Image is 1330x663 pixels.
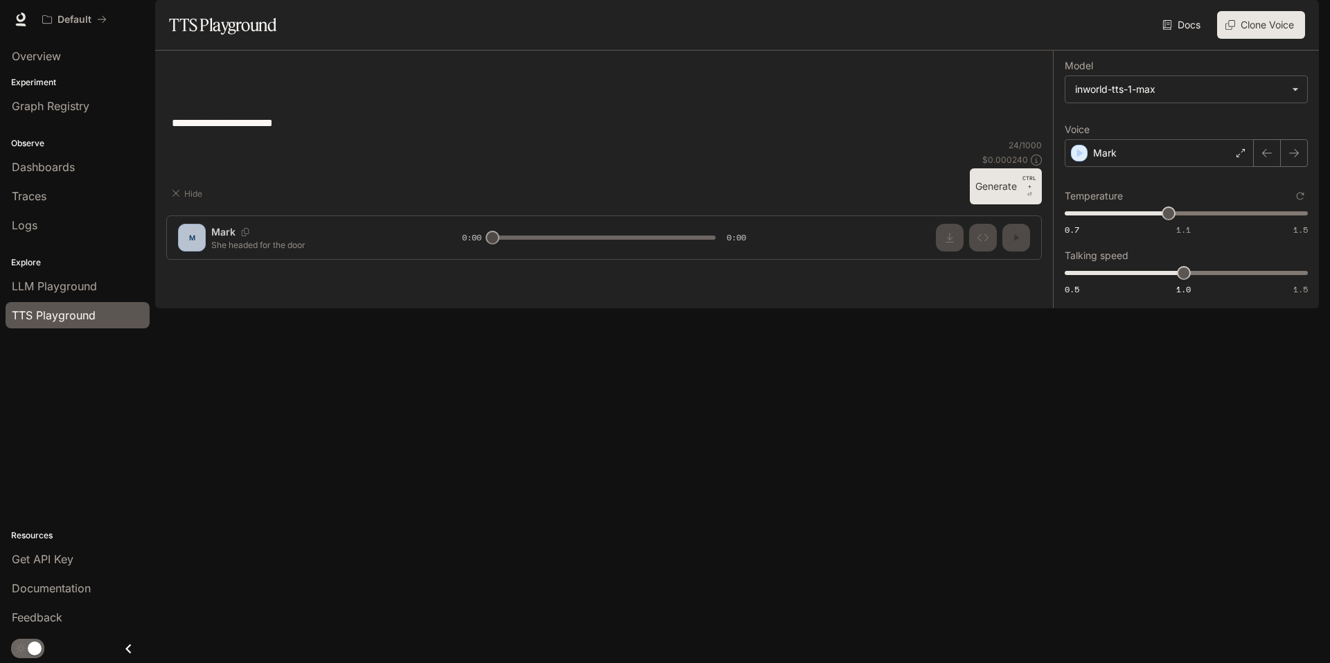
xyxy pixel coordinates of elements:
[1065,251,1128,260] p: Talking speed
[57,14,91,26] p: Default
[1075,82,1285,96] div: inworld-tts-1-max
[1065,191,1123,201] p: Temperature
[36,6,113,33] button: All workspaces
[1217,11,1305,39] button: Clone Voice
[1293,283,1308,295] span: 1.5
[1065,61,1093,71] p: Model
[1176,224,1191,236] span: 1.1
[982,154,1028,166] p: $ 0.000240
[1065,224,1079,236] span: 0.7
[1065,283,1079,295] span: 0.5
[1160,11,1206,39] a: Docs
[1022,174,1036,191] p: CTRL +
[1009,139,1042,151] p: 24 / 1000
[1093,146,1117,160] p: Mark
[166,182,211,204] button: Hide
[169,11,276,39] h1: TTS Playground
[1022,174,1036,199] p: ⏎
[970,168,1042,204] button: GenerateCTRL +⏎
[1293,188,1308,204] button: Reset to default
[1065,125,1090,134] p: Voice
[1293,224,1308,236] span: 1.5
[1176,283,1191,295] span: 1.0
[1065,76,1307,103] div: inworld-tts-1-max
